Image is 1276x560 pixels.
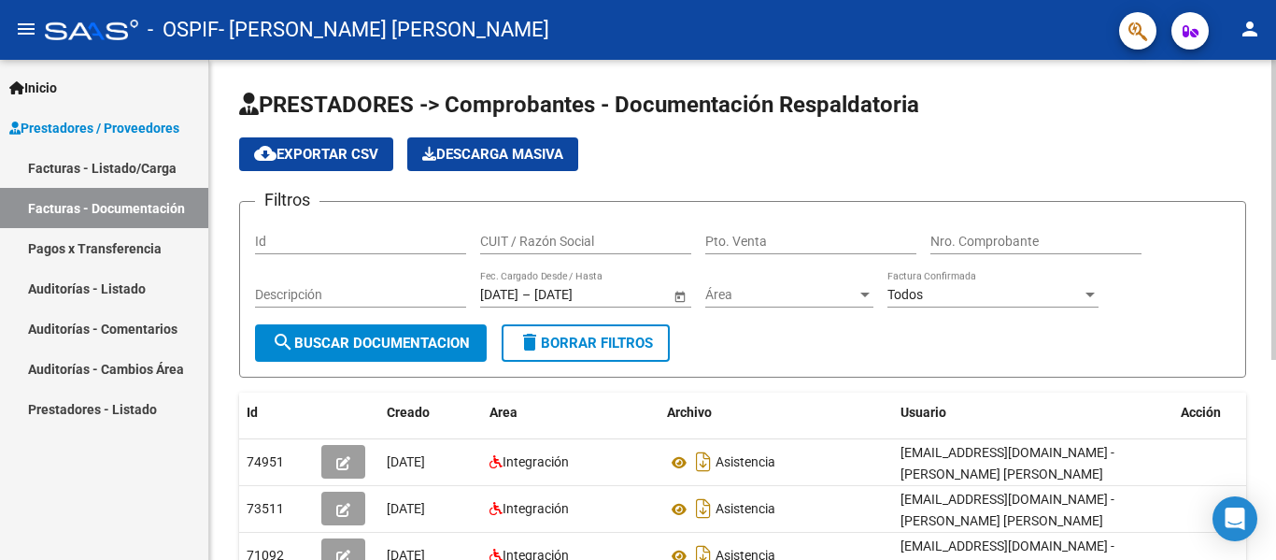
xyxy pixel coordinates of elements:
[387,454,425,469] span: [DATE]
[522,287,531,303] span: –
[887,287,923,302] span: Todos
[482,393,659,433] datatable-header-cell: Area
[518,335,653,352] span: Borrar Filtros
[1181,405,1221,420] span: Acción
[272,335,470,352] span: Buscar Documentacion
[900,492,1114,528] span: [EMAIL_ADDRESS][DOMAIN_NAME] - [PERSON_NAME] [PERSON_NAME]
[670,286,689,306] button: Open calendar
[1239,18,1261,40] mat-icon: person
[503,501,569,516] span: Integración
[9,118,179,138] span: Prestadores / Proveedores
[15,18,37,40] mat-icon: menu
[387,405,430,420] span: Creado
[9,78,57,98] span: Inicio
[503,454,569,469] span: Integración
[407,137,578,171] button: Descarga Masiva
[247,454,284,469] span: 74951
[387,501,425,516] span: [DATE]
[667,405,712,420] span: Archivo
[247,501,284,516] span: 73511
[255,324,487,362] button: Buscar Documentacion
[219,9,549,50] span: - [PERSON_NAME] [PERSON_NAME]
[489,405,517,420] span: Area
[148,9,219,50] span: - OSPIF
[254,142,276,165] mat-icon: cloud_download
[239,393,314,433] datatable-header-cell: Id
[534,287,626,303] input: Fecha fin
[705,287,857,303] span: Área
[239,137,393,171] button: Exportar CSV
[480,287,518,303] input: Fecha inicio
[1173,393,1267,433] datatable-header-cell: Acción
[247,405,258,420] span: Id
[893,393,1173,433] datatable-header-cell: Usuario
[239,92,919,118] span: PRESTADORES -> Comprobantes - Documentación Respaldatoria
[254,146,378,163] span: Exportar CSV
[716,502,775,517] span: Asistencia
[379,393,482,433] datatable-header-cell: Creado
[502,324,670,362] button: Borrar Filtros
[691,494,716,524] i: Descargar documento
[407,137,578,171] app-download-masive: Descarga masiva de comprobantes (adjuntos)
[659,393,893,433] datatable-header-cell: Archivo
[1212,496,1257,541] div: Open Intercom Messenger
[900,405,946,420] span: Usuario
[716,455,775,470] span: Asistencia
[518,331,541,353] mat-icon: delete
[422,146,563,163] span: Descarga Masiva
[272,331,294,353] mat-icon: search
[691,447,716,477] i: Descargar documento
[900,445,1114,481] span: [EMAIL_ADDRESS][DOMAIN_NAME] - [PERSON_NAME] [PERSON_NAME]
[255,187,319,213] h3: Filtros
